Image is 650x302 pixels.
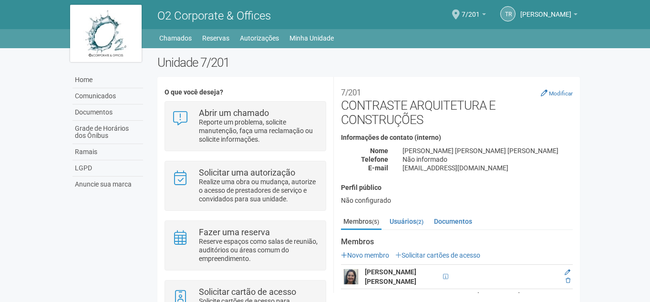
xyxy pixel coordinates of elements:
[341,214,382,230] a: Membros(5)
[70,5,142,62] img: logo.jpg
[157,9,271,22] span: O2 Corporate & Offices
[395,251,480,259] a: Solicitar cartões de acesso
[387,214,426,229] a: Usuários(2)
[341,88,361,97] small: 7/201
[72,177,143,192] a: Anuncie sua marca
[462,12,486,20] a: 7/201
[172,228,319,263] a: Fazer uma reserva Reserve espaços como salas de reunião, auditórios ou áreas comum do empreendime...
[199,108,269,118] strong: Abrir um chamado
[372,219,379,225] small: (5)
[289,31,334,45] a: Minha Unidade
[159,31,192,45] a: Chamados
[395,164,580,172] div: [EMAIL_ADDRESS][DOMAIN_NAME]
[72,104,143,121] a: Documentos
[341,134,573,141] h4: Informações de contato (interno)
[365,268,416,285] strong: [PERSON_NAME] [PERSON_NAME]
[172,109,319,144] a: Abrir um chamado Reporte um problema, solicite manutenção, faça uma reclamação ou solicite inform...
[157,55,580,70] h2: Unidade 7/201
[72,88,143,104] a: Comunicados
[565,269,570,276] a: Editar membro
[500,6,516,21] a: TR
[72,160,143,177] a: LGPD
[199,177,319,203] p: Realize uma obra ou mudança, autorize o acesso de prestadores de serviço e convidados para sua un...
[341,196,573,205] div: Não configurado
[199,227,270,237] strong: Fazer uma reserva
[395,155,580,164] div: Não informado
[566,277,570,284] a: Excluir membro
[165,89,326,96] h4: O que você deseja?
[240,31,279,45] a: Autorizações
[72,121,143,144] a: Grade de Horários dos Ônibus
[462,1,480,18] span: 7/201
[520,12,578,20] a: [PERSON_NAME]
[395,146,580,155] div: [PERSON_NAME] [PERSON_NAME] [PERSON_NAME]
[361,156,388,163] strong: Telefone
[343,269,359,284] img: user.png
[549,90,573,97] small: Modificar
[199,287,296,297] strong: Solicitar cartão de acesso
[370,147,388,155] strong: Nome
[368,164,388,172] strong: E-mail
[541,89,573,97] a: Modificar
[199,118,319,144] p: Reporte um problema, solicite manutenção, faça uma reclamação ou solicite informações.
[199,237,319,263] p: Reserve espaços como salas de reunião, auditórios ou áreas comum do empreendimento.
[199,167,295,177] strong: Solicitar uma autorização
[341,184,573,191] h4: Perfil público
[341,238,573,246] strong: Membros
[432,214,475,229] a: Documentos
[416,219,423,225] small: (2)
[202,31,229,45] a: Reservas
[341,251,389,259] a: Novo membro
[72,144,143,160] a: Ramais
[172,168,319,203] a: Solicitar uma autorização Realize uma obra ou mudança, autorize o acesso de prestadores de serviç...
[520,1,571,18] span: Tania Rocha
[72,72,143,88] a: Home
[341,84,573,127] h2: CONTRASTE ARQUITETURA E CONSTRUÇÕES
